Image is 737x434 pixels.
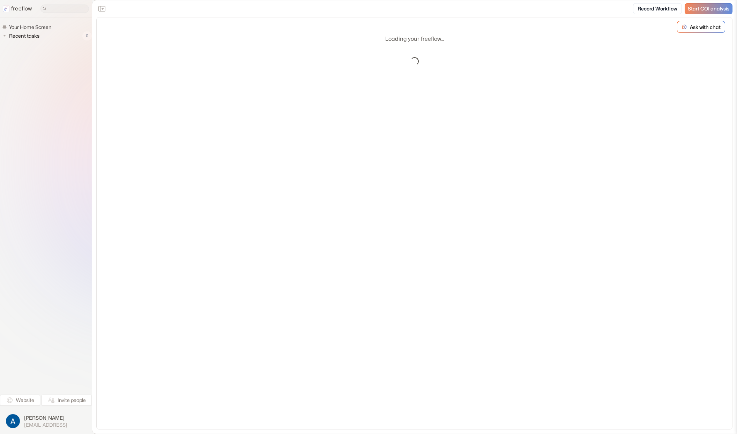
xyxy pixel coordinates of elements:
[24,414,67,421] span: [PERSON_NAME]
[2,32,42,40] button: Recent tasks
[690,23,721,31] p: Ask with chat
[6,414,20,428] img: profile
[385,35,444,43] p: Loading your freeflow...
[633,3,682,14] a: Record Workflow
[11,5,32,13] p: freeflow
[82,31,92,40] span: 0
[688,6,729,12] span: Start COI analysis
[2,23,54,31] a: Your Home Screen
[3,5,32,13] a: freeflow
[4,412,88,430] button: [PERSON_NAME][EMAIL_ADDRESS]
[24,422,67,428] span: [EMAIL_ADDRESS]
[42,395,92,406] button: Invite people
[8,24,53,31] span: Your Home Screen
[96,3,107,14] button: Close the sidebar
[685,3,732,14] a: Start COI analysis
[8,32,42,39] span: Recent tasks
